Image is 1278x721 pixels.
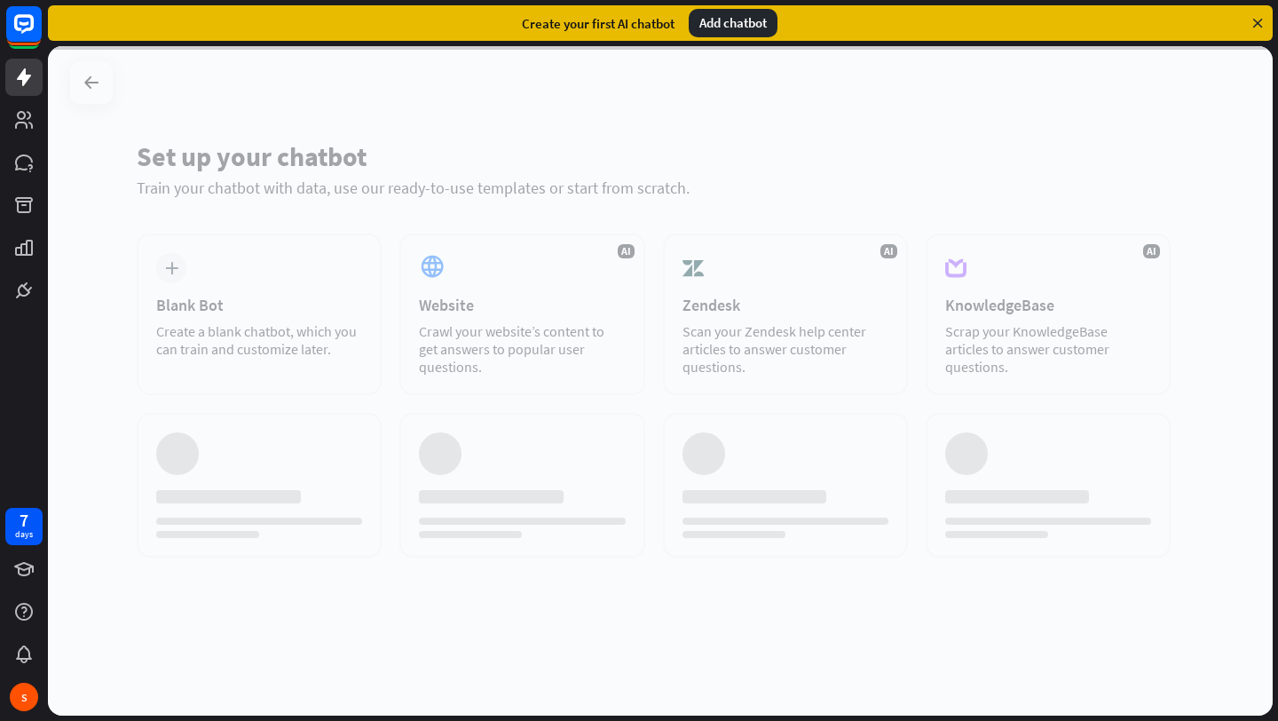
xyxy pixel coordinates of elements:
[689,9,777,37] div: Add chatbot
[5,508,43,545] a: 7 days
[10,683,38,711] div: S
[522,15,674,32] div: Create your first AI chatbot
[20,512,28,528] div: 7
[15,528,33,541] div: days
